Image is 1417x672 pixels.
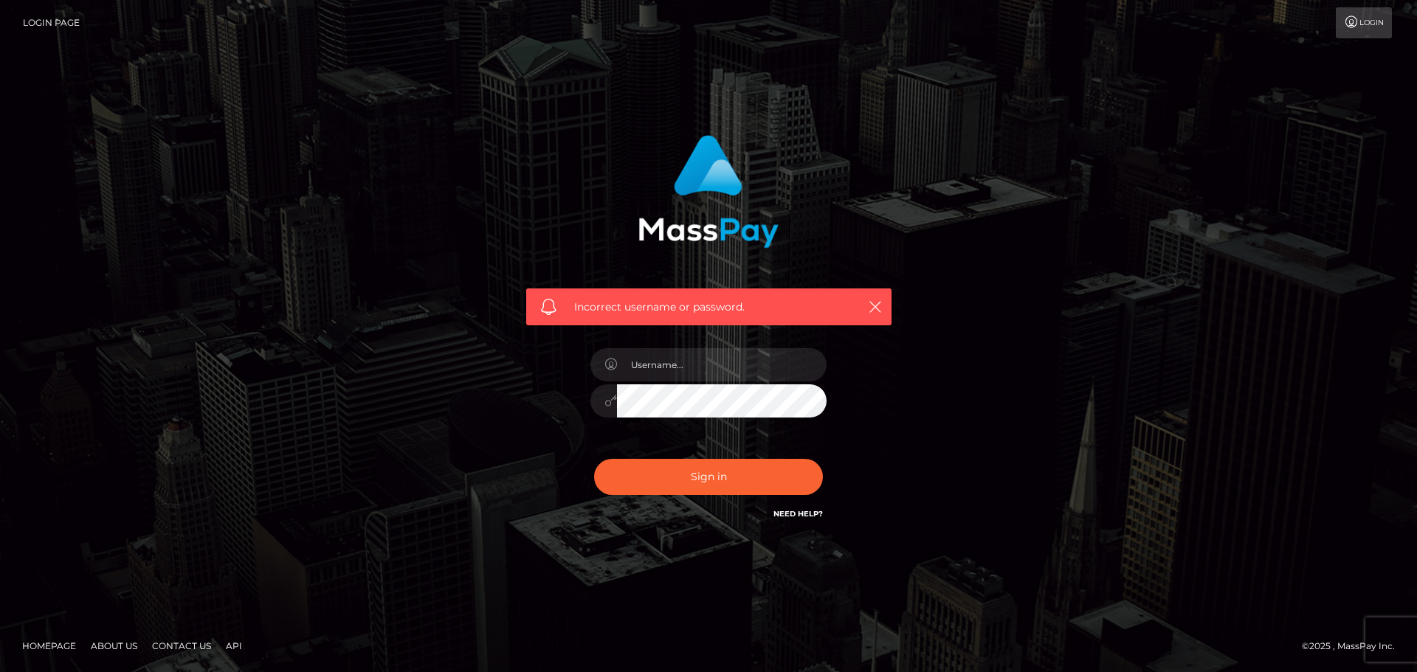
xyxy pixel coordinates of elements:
[773,509,823,519] a: Need Help?
[220,634,248,657] a: API
[638,135,779,248] img: MassPay Login
[16,634,82,657] a: Homepage
[146,634,217,657] a: Contact Us
[1336,7,1392,38] a: Login
[617,348,827,381] input: Username...
[85,634,143,657] a: About Us
[23,7,80,38] a: Login Page
[574,299,844,315] span: Incorrect username or password.
[594,459,823,495] button: Sign in
[1302,638,1406,654] div: © 2025 , MassPay Inc.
